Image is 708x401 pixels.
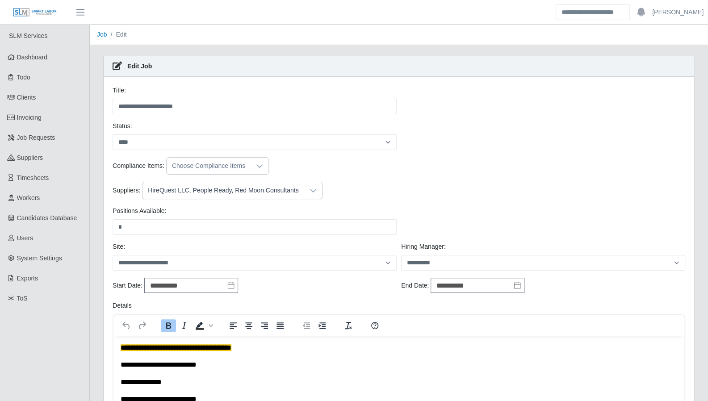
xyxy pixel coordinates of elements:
span: SLM Services [9,32,47,39]
span: Workers [17,194,40,201]
label: Hiring Manager: [401,242,446,251]
span: Todo [17,74,30,81]
label: Compliance Items: [113,161,164,171]
label: Title: [113,86,126,95]
span: Exports [17,275,38,282]
button: Undo [119,319,134,332]
label: End Date: [401,281,429,290]
label: Positions Available: [113,206,166,216]
label: Suppliers: [113,186,140,195]
button: Redo [134,319,150,332]
label: Status: [113,121,132,131]
input: Search [556,4,630,20]
div: HireQuest LLC, People Ready, Red Moon Consultants [142,182,304,199]
span: Job Requests [17,134,55,141]
span: Timesheets [17,174,49,181]
button: Justify [272,319,288,332]
button: Align left [226,319,241,332]
span: System Settings [17,255,62,262]
span: Candidates Database [17,214,77,221]
button: Help [367,319,382,332]
label: Start Date: [113,281,142,290]
button: Align right [257,319,272,332]
button: Align center [241,319,256,332]
button: Decrease indent [299,319,314,332]
button: Increase indent [314,319,330,332]
div: Choose Compliance Items [167,158,251,174]
span: Invoicing [17,114,42,121]
span: Clients [17,94,36,101]
img: SLM Logo [13,8,57,17]
button: Bold [161,319,176,332]
span: Dashboard [17,54,48,61]
button: Clear formatting [341,319,356,332]
button: Italic [176,319,192,332]
label: Site: [113,242,125,251]
a: Job [97,31,107,38]
div: Background color Black [192,319,214,332]
a: [PERSON_NAME] [652,8,704,17]
span: ToS [17,295,28,302]
span: Suppliers [17,154,43,161]
li: Edit [107,30,127,39]
span: Users [17,234,34,242]
label: Details [113,301,132,310]
strong: Edit Job [127,63,152,70]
